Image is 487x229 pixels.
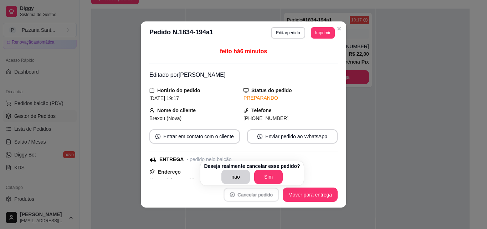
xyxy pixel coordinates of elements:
[157,88,200,93] strong: Horário do pedido
[251,108,272,113] strong: Telefone
[149,129,240,144] button: whats-appEntrar em contato com o cliente
[271,27,305,39] button: Editarpedido
[224,188,279,202] button: close-circleCancelar pedido
[149,115,181,121] span: Brexou (Nova)
[149,27,213,39] h3: Pedido N. 1834-194a1
[149,108,154,113] span: user
[230,192,235,197] span: close-circle
[186,156,231,163] div: - pedido pelo balcão
[247,129,338,144] button: whats-appEnviar pedido ao WhatsApp
[220,48,267,54] span: feito há 6 minutos
[333,23,345,34] button: Close
[204,163,300,170] p: Deseja realmente cancelar esse pedido?
[257,134,262,139] span: whats-app
[243,88,248,93] span: desktop
[243,94,338,102] div: PREPARANDO
[149,169,155,174] span: pushpin
[243,108,248,113] span: phone
[157,108,196,113] strong: Nome do cliente
[283,188,338,202] button: Mover para entrega
[149,178,220,183] span: Nas casinhas , n. 29, - 4720000
[221,170,250,184] button: não
[311,27,335,39] button: Imprimir
[149,95,179,101] span: [DATE] 19:17
[149,72,225,78] span: Editado por [PERSON_NAME]
[251,88,292,93] strong: Status do pedido
[159,156,184,163] div: ENTREGA
[243,115,288,121] span: [PHONE_NUMBER]
[254,170,283,184] button: Sim
[149,88,154,93] span: calendar
[158,169,181,175] strong: Endereço
[155,134,160,139] span: whats-app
